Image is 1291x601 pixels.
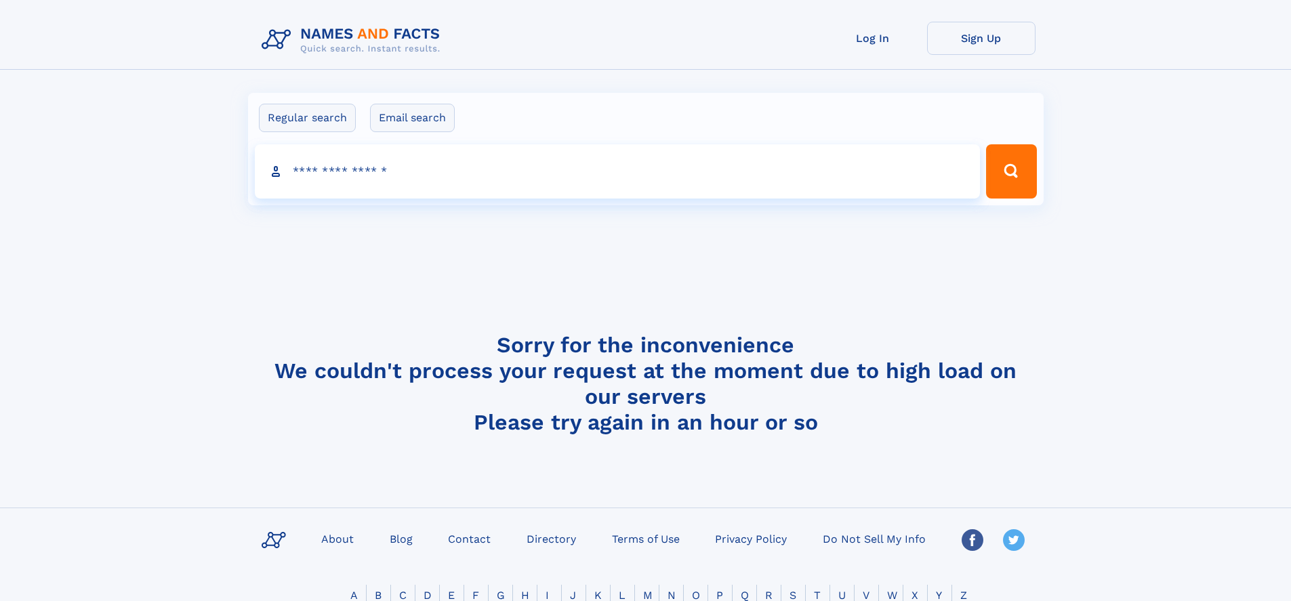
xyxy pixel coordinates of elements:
img: Facebook [962,529,983,551]
a: Privacy Policy [710,529,792,548]
img: Twitter [1003,529,1025,551]
a: Directory [521,529,581,548]
input: search input [255,144,981,199]
a: Contact [443,529,496,548]
a: About [316,529,359,548]
h4: Sorry for the inconvenience We couldn't process your request at the moment due to high load on ou... [256,332,1036,435]
a: Blog [384,529,418,548]
a: Terms of Use [607,529,685,548]
a: Sign Up [927,22,1036,55]
a: Do Not Sell My Info [817,529,931,548]
label: Regular search [259,104,356,132]
img: Logo Names and Facts [256,22,451,58]
button: Search Button [986,144,1036,199]
a: Log In [819,22,927,55]
label: Email search [370,104,455,132]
